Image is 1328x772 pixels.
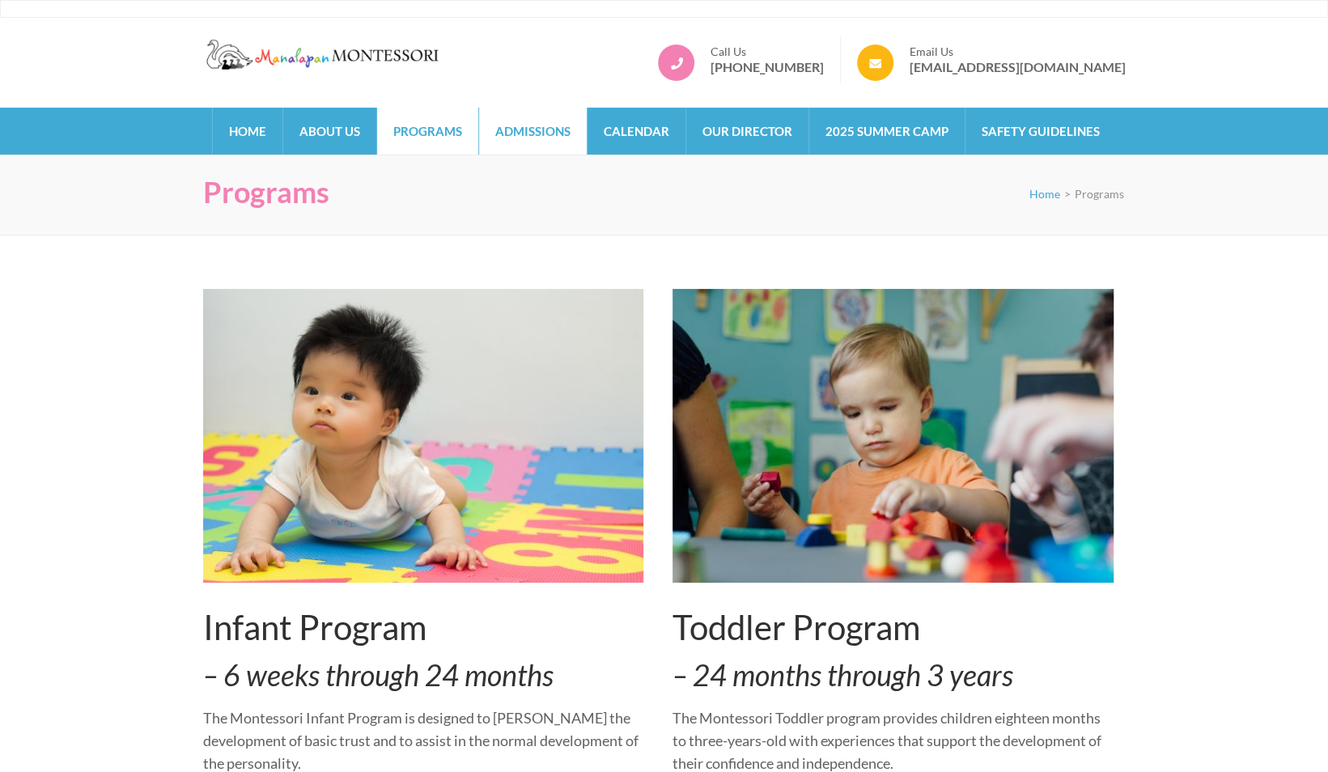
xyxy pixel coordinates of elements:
em: – 24 months through 3 years [672,657,1013,693]
h2: Toddler Program [672,607,1114,647]
a: Home [213,108,282,155]
a: Home [1029,187,1060,201]
a: Calendar [588,108,685,155]
a: [EMAIL_ADDRESS][DOMAIN_NAME] [910,59,1126,75]
em: – 6 weeks through 24 months [203,657,554,693]
img: Manalapan Montessori – #1 Rated Child Day Care Center in Manalapan NJ [203,36,446,72]
a: Admissions [479,108,587,155]
a: 2025 Summer Camp [809,108,965,155]
span: Call Us [711,45,824,59]
a: [PHONE_NUMBER] [711,59,824,75]
h1: Programs [203,175,329,210]
span: > [1064,187,1071,201]
h2: Infant Program [203,607,644,647]
span: Email Us [910,45,1126,59]
a: Programs [377,108,478,155]
a: Safety Guidelines [965,108,1116,155]
a: Our Director [686,108,808,155]
a: About Us [283,108,376,155]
